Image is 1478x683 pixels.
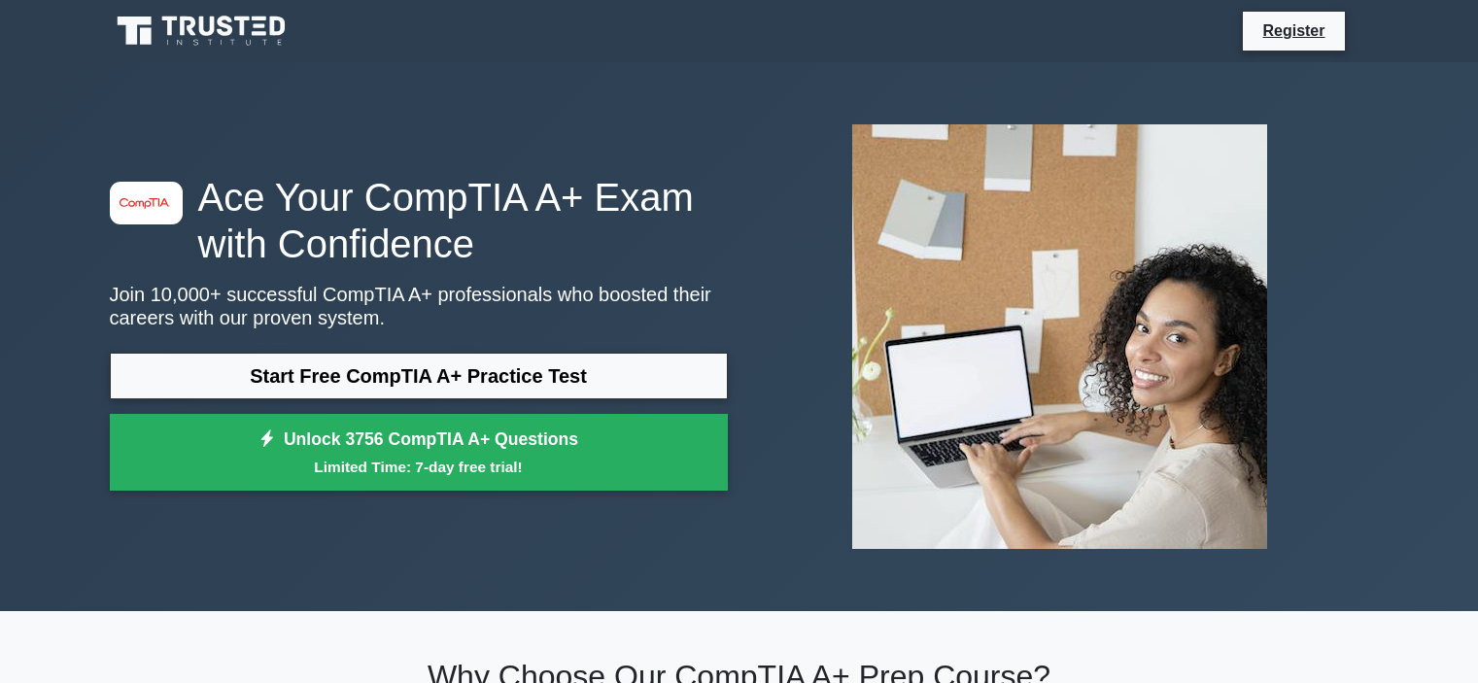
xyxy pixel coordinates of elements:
[110,174,728,267] h1: Ace Your CompTIA A+ Exam with Confidence
[1251,18,1336,43] a: Register
[110,353,728,399] a: Start Free CompTIA A+ Practice Test
[110,283,728,329] p: Join 10,000+ successful CompTIA A+ professionals who boosted their careers with our proven system.
[134,456,704,478] small: Limited Time: 7-day free trial!
[110,414,728,492] a: Unlock 3756 CompTIA A+ QuestionsLimited Time: 7-day free trial!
